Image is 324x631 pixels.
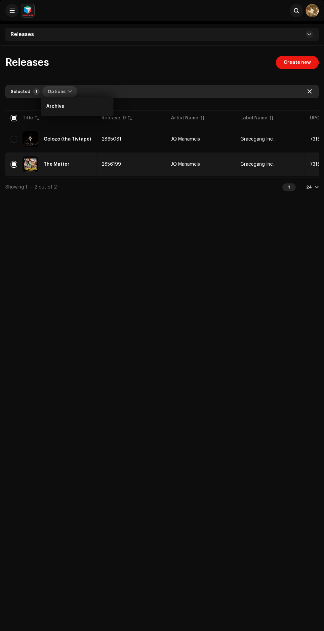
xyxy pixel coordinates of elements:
span: Releases [5,57,49,68]
img: feab3aad-9b62-475c-8caf-26f15a9573ee [21,4,34,17]
div: JQ Manameis [171,137,200,142]
img: a84dfe7f-a68e-4fff-a8a4-8e911a1efd4e [305,4,319,17]
button: Options [42,86,77,97]
div: Golozo (tha Tivtape) [44,137,91,142]
span: Create new [284,56,311,69]
div: JQ Manameis [171,162,200,167]
span: 2865081 [101,137,121,142]
span: Archive [46,104,64,109]
div: Label Name [240,115,267,121]
div: Artist Name [171,115,198,121]
img: 0d7c635e-f5b3-4e1c-8bc9-8eb90f4ffe63 [22,156,38,172]
div: Release ID [101,115,126,121]
span: Options [48,85,65,98]
span: JQ Manameis [171,137,230,142]
div: Selected [11,89,30,94]
div: 1 [282,183,296,191]
div: 24 [306,185,312,190]
span: Releases [11,32,34,37]
div: The Matter [44,162,69,167]
img: 29c402dd-fdaa-4b23-8a69-70f0ec90fc46 [22,131,38,147]
div: 1 [33,88,40,95]
span: Gracegang Inc. [240,137,274,142]
div: Title [22,115,33,121]
span: Showing 1 — 2 out of 2 [5,185,57,189]
button: Create new [276,56,319,69]
span: 2856199 [101,162,121,167]
span: Gracegang Inc. [240,162,274,167]
span: JQ Manameis [171,162,230,167]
